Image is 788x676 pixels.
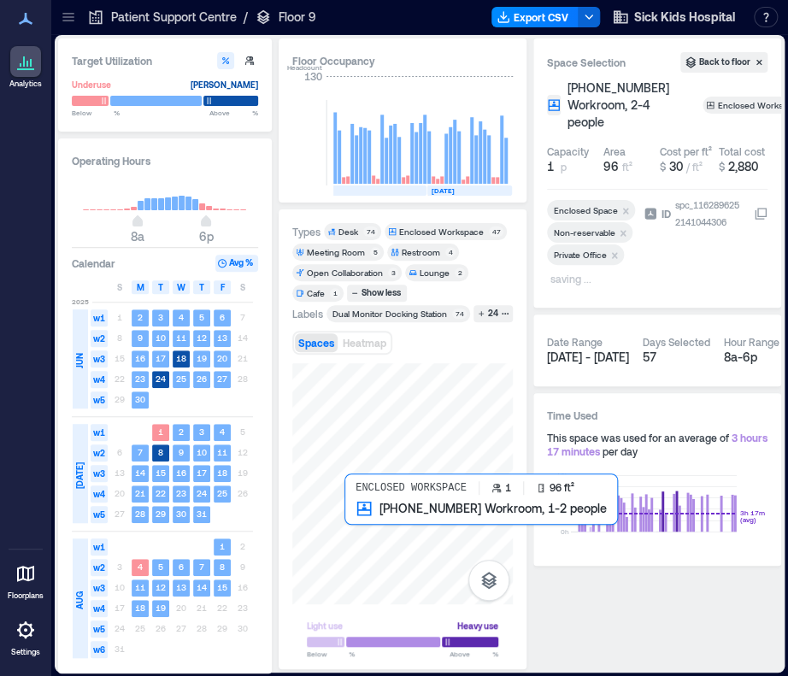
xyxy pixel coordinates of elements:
span: Above % [209,108,258,118]
text: 4 [220,426,225,437]
span: w5 [91,391,108,409]
span: w2 [91,444,108,461]
div: 74 [452,309,467,319]
span: 6p [199,229,214,244]
text: 15 [156,467,166,478]
span: w4 [91,600,108,617]
text: 22 [156,488,166,498]
text: 9 [138,332,143,343]
div: Dual Monitor Docking Station [332,308,447,320]
div: 24 [485,306,501,321]
span: 96 [603,159,619,173]
text: 10 [197,447,207,457]
text: 4 [179,312,184,322]
div: Enclosed Workspace [399,226,484,238]
button: Heatmap [339,333,390,352]
span: 8a [131,229,144,244]
button: IDspc_1162896252141044306 [754,207,767,220]
span: F [221,280,225,294]
div: Date Range [547,335,603,349]
text: 29 [156,508,166,519]
text: 4 [138,561,143,572]
div: Meeting Room [307,246,365,258]
div: This space was used for an average of per day [547,431,767,458]
div: Light use [307,617,343,634]
tspan: 0h [560,527,568,536]
text: 24 [197,488,207,498]
text: 24 [156,373,166,384]
div: [PERSON_NAME] [191,76,258,93]
a: Floorplans [3,553,49,606]
a: Analytics [4,41,47,94]
span: AUG [73,591,86,609]
span: ID [662,205,671,222]
h3: Time Used [547,407,767,424]
div: 74 [363,226,378,237]
span: S [240,280,245,294]
text: 12 [197,332,207,343]
span: w5 [91,620,108,638]
button: Back to floor [680,52,767,73]
span: w3 [91,465,108,482]
span: 2,880 [727,159,757,173]
text: 3 [158,312,163,322]
div: spc_1162896252141044306 [673,197,744,231]
span: p [561,160,567,173]
div: Area [603,144,626,158]
span: T [199,280,204,294]
span: T [158,280,163,294]
p: / [244,9,248,26]
text: 7 [138,447,143,457]
button: [PHONE_NUMBER] Workroom, 2-4 people [567,79,696,131]
button: Enclosed Workspace [703,97,767,114]
div: Capacity [547,144,589,158]
span: $ [718,161,724,173]
span: 1 [547,158,554,175]
h3: Operating Hours [72,152,258,169]
text: 30 [176,508,186,519]
text: 12 [156,582,166,592]
text: 18 [217,467,227,478]
p: Analytics [9,79,42,89]
span: w6 [91,641,108,658]
div: Types [292,225,320,238]
button: 1 p [547,158,597,175]
text: 11 [176,332,186,343]
div: 57 [643,349,710,366]
span: w1 [91,309,108,326]
text: 26 [197,373,207,384]
span: [DATE] [73,462,86,489]
text: 14 [197,582,207,592]
text: 25 [176,373,186,384]
div: 4 [445,247,456,257]
div: Remove Enclosed Space [618,204,635,216]
div: 3 [388,267,398,278]
text: 7 [199,561,204,572]
span: JUN [73,353,86,368]
h3: Calendar [72,255,115,272]
div: Total cost [718,144,764,158]
h3: Space Selection [547,54,680,71]
span: w3 [91,579,108,597]
span: [PHONE_NUMBER] Workroom, 2-4 people [567,79,675,131]
button: Export CSV [491,7,579,27]
text: 1 [158,426,163,437]
text: 6 [220,312,225,322]
button: Spaces [295,333,338,352]
text: 3 [199,426,204,437]
span: w5 [91,506,108,523]
tspan: 4h [560,504,568,513]
p: Settings [11,647,40,657]
text: 16 [135,353,145,363]
text: 17 [156,353,166,363]
text: 16 [176,467,186,478]
span: w4 [91,485,108,503]
text: 19 [197,353,207,363]
span: w3 [91,350,108,367]
text: 21 [135,488,145,498]
tspan: 10h [556,471,568,479]
text: 18 [176,353,186,363]
text: 11 [217,447,227,457]
span: ft² [622,161,632,173]
text: 1 [220,541,225,551]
